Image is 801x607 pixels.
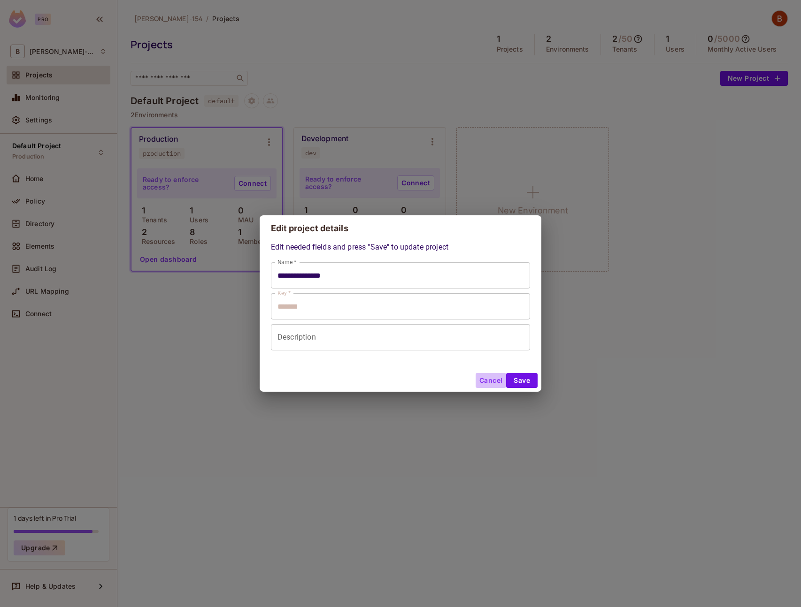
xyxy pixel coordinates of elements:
[277,289,291,297] label: Key *
[277,258,296,266] label: Name *
[271,242,530,350] div: Edit needed fields and press "Save" to update project
[260,215,541,242] h2: Edit project details
[476,373,506,388] button: Cancel
[506,373,538,388] button: Save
